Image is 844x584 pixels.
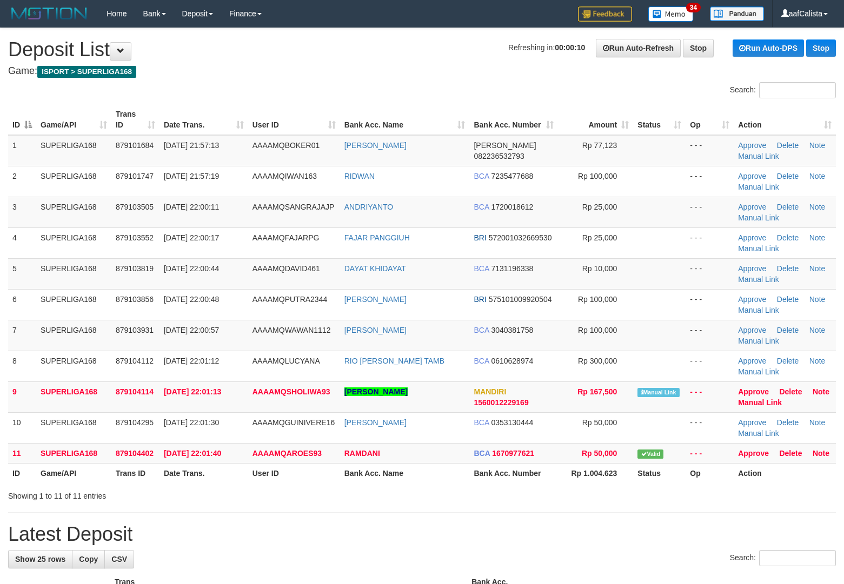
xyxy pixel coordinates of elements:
[582,418,617,427] span: Rp 50,000
[8,523,836,545] h1: Latest Deposit
[8,258,36,289] td: 5
[252,172,317,180] span: AAAAMQIWAN163
[36,443,111,463] td: SUPERLIGA168
[491,172,533,180] span: Copy 7235477688 to clipboard
[252,295,328,304] span: AAAAMQPUTRA2344
[558,104,633,135] th: Amount: activate to sort column ascending
[738,295,766,304] a: Approve
[344,233,410,242] a: FAJAR PANGGIUH
[491,418,533,427] span: Copy 0353130444 to clipboard
[15,555,65,563] span: Show 25 rows
[738,429,779,438] a: Manual Link
[344,203,394,211] a: ANDRIYANTO
[164,357,219,365] span: [DATE] 22:01:12
[637,449,663,459] span: Valid transaction
[474,172,489,180] span: BCA
[813,387,829,396] a: Note
[252,387,330,396] span: AAAAMQSHOLIWA93
[809,172,826,180] a: Note
[491,326,533,334] span: Copy 3040381758 to clipboard
[164,449,221,458] span: [DATE] 22:01:40
[813,449,829,458] a: Note
[686,463,734,483] th: Op
[8,412,36,443] td: 10
[8,39,836,61] h1: Deposit List
[730,550,836,566] label: Search:
[344,295,407,304] a: [PERSON_NAME]
[8,104,36,135] th: ID: activate to sort column descending
[555,43,585,52] strong: 00:00:10
[686,227,734,258] td: - - -
[116,449,154,458] span: 879104402
[738,418,766,427] a: Approve
[8,227,36,258] td: 4
[809,295,826,304] a: Note
[759,82,836,98] input: Search:
[759,550,836,566] input: Search:
[36,227,111,258] td: SUPERLIGA168
[469,104,558,135] th: Bank Acc. Number: activate to sort column ascending
[779,449,802,458] a: Delete
[164,233,219,242] span: [DATE] 22:00:17
[738,183,779,191] a: Manual Link
[474,264,489,273] span: BCA
[36,135,111,166] td: SUPERLIGA168
[252,264,320,273] span: AAAAMQDAVID461
[578,326,617,334] span: Rp 100,000
[809,203,826,211] a: Note
[160,104,248,135] th: Date Trans.: activate to sort column ascending
[474,387,506,396] span: MANDIRI
[777,172,799,180] a: Delete
[72,550,105,568] a: Copy
[8,197,36,227] td: 3
[738,203,766,211] a: Approve
[8,66,836,77] h4: Game:
[738,152,779,160] a: Manual Link
[738,172,766,180] a: Approve
[777,203,799,211] a: Delete
[779,387,802,396] a: Delete
[686,3,701,12] span: 34
[160,463,248,483] th: Date Trans.
[474,233,486,242] span: BRI
[806,39,836,57] a: Stop
[686,412,734,443] td: - - -
[116,264,154,273] span: 879103819
[116,172,154,180] span: 879101747
[252,418,335,427] span: AAAAMQGUINIVERE16
[474,141,536,150] span: [PERSON_NAME]
[738,449,769,458] a: Approve
[36,197,111,227] td: SUPERLIGA168
[686,166,734,197] td: - - -
[577,387,617,396] span: Rp 167,500
[474,418,489,427] span: BCA
[809,233,826,242] a: Note
[648,6,694,22] img: Button%20Memo.svg
[8,486,343,501] div: Showing 1 to 11 of 11 entries
[777,264,799,273] a: Delete
[8,135,36,166] td: 1
[777,357,799,365] a: Delete
[686,351,734,381] td: - - -
[164,203,219,211] span: [DATE] 22:00:11
[738,275,779,284] a: Manual Link
[686,443,734,463] td: - - -
[489,233,552,242] span: Copy 572001032669530 to clipboard
[733,39,804,57] a: Run Auto-DPS
[492,449,534,458] span: Copy 1670977621 to clipboard
[344,387,408,396] a: [PERSON_NAME]
[491,264,533,273] span: Copy 7131196338 to clipboard
[8,550,72,568] a: Show 25 rows
[582,141,617,150] span: Rp 77,123
[474,449,490,458] span: BCA
[344,141,407,150] a: [PERSON_NAME]
[8,381,36,412] td: 9
[491,203,533,211] span: Copy 1720018612 to clipboard
[164,326,219,334] span: [DATE] 22:00:57
[710,6,764,21] img: panduan.png
[474,152,524,160] span: Copy 082236532793 to clipboard
[8,463,36,483] th: ID
[508,43,585,52] span: Refreshing in:
[469,463,558,483] th: Bank Acc. Number
[686,381,734,412] td: - - -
